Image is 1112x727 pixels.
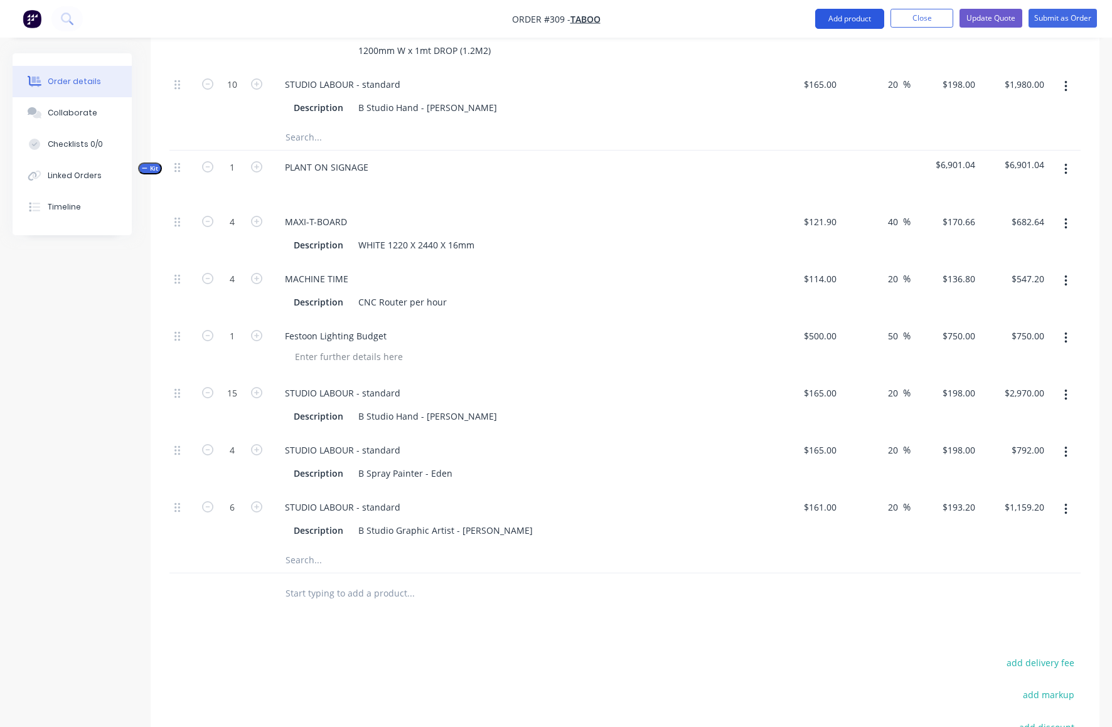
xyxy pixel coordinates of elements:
div: Festoon Lighting Budget [275,327,397,345]
span: % [903,443,911,457]
div: Timeline [48,201,81,213]
div: Order details [48,76,101,87]
div: Description [289,521,348,539]
button: Submit as Order [1029,9,1097,28]
div: WHITE 1220 X 2440 X 16mm [353,236,479,254]
div: Checklists 0/0 [48,139,103,150]
button: Close [890,9,953,28]
span: % [903,215,911,229]
div: Description [289,407,348,425]
div: MAXI-T-BOARD [275,213,357,231]
button: add delivery fee [1000,654,1081,671]
div: Description [289,464,348,482]
img: Factory [23,9,41,28]
span: Kit [142,164,158,173]
div: PLANT ON SIGNAGE [275,158,378,176]
div: B Studio Graphic Artist - [PERSON_NAME] [353,521,538,539]
button: Update Quote [960,9,1022,28]
div: B Studio Hand - [PERSON_NAME] [353,98,502,117]
span: $6,901.04 [985,158,1045,171]
span: Order #309 - [512,13,570,25]
span: $6,901.04 [916,158,975,171]
div: B Studio Hand - [PERSON_NAME] [353,407,502,425]
div: CNC Router per hour [353,293,452,311]
div: STUDIO LABOUR - standard [275,384,410,402]
div: Linked Orders [48,170,102,181]
span: % [903,386,911,400]
button: Kit [138,162,162,174]
input: Search... [285,125,536,150]
div: STUDIO LABOUR - standard [275,75,410,93]
div: Description [289,98,348,117]
div: STUDIO LABOUR - standard [275,498,410,516]
span: % [903,77,911,92]
button: Linked Orders [13,160,132,191]
div: STUDIO LABOUR - standard [275,441,410,459]
button: Timeline [13,191,132,223]
div: Description [289,236,348,254]
div: Collaborate [48,107,97,119]
button: Order details [13,66,132,97]
div: MACHINE TIME [275,270,358,288]
div: B Spray Painter - Eden [353,464,457,482]
span: % [903,329,911,343]
span: % [903,272,911,286]
input: Search... [285,548,536,573]
input: Start typing to add a product... [285,581,536,606]
a: Taboo [570,13,601,25]
button: Add product [815,9,884,29]
button: Checklists 0/0 [13,129,132,160]
div: Description [289,293,348,311]
span: % [903,500,911,514]
button: add markup [1016,686,1081,703]
button: Collaborate [13,97,132,129]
